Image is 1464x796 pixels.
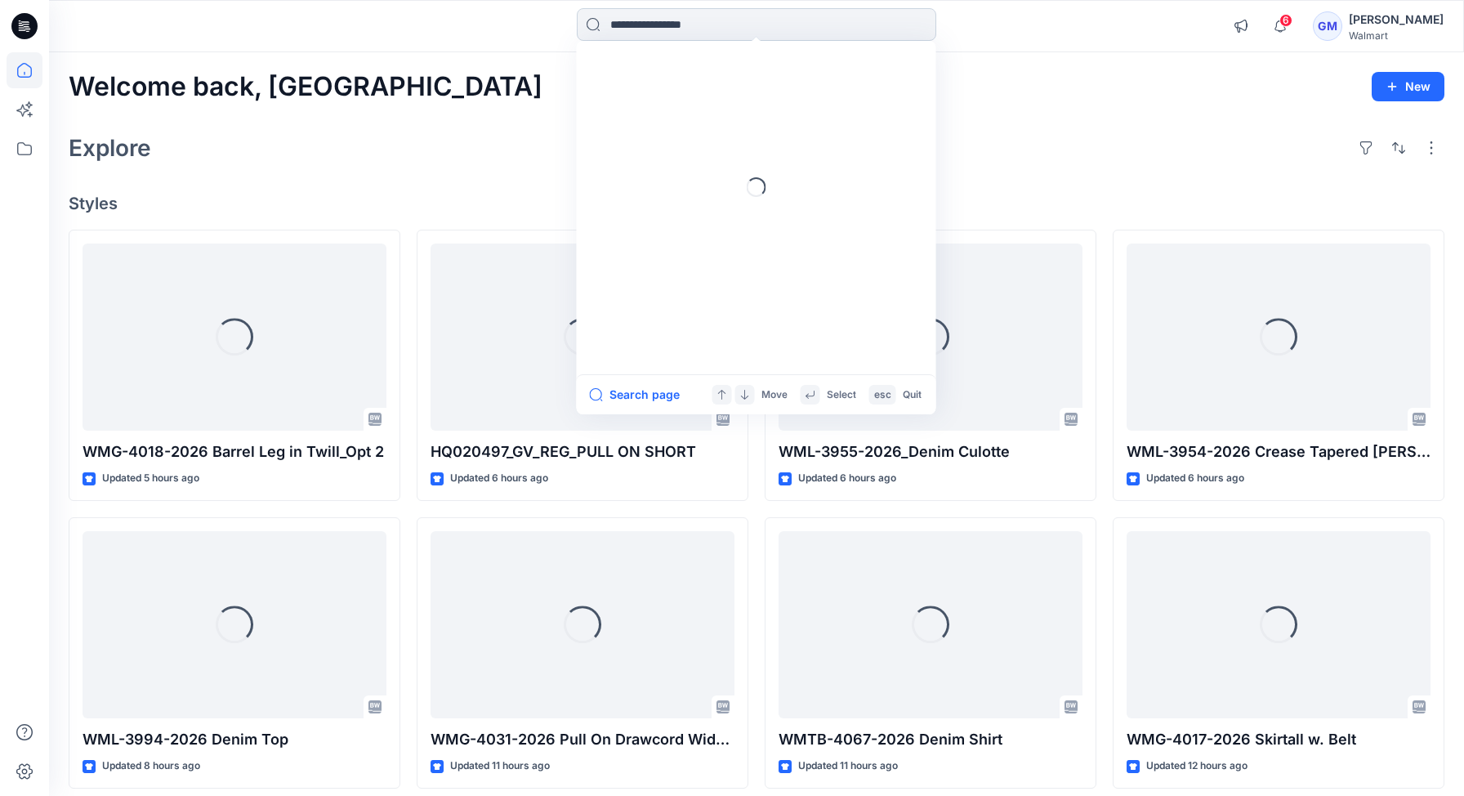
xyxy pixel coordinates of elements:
p: HQ020497_GV_REG_PULL ON SHORT [431,440,734,463]
p: Move [761,387,788,404]
p: Updated 6 hours ago [450,470,548,487]
div: Walmart [1349,29,1444,42]
p: WMTB-4067-2026 Denim Shirt [779,728,1082,751]
h4: Styles [69,194,1444,213]
p: Quit [903,387,922,404]
div: [PERSON_NAME] [1349,10,1444,29]
div: GM [1313,11,1342,41]
p: WMG-4017-2026 Skirtall w. Belt [1127,728,1431,751]
p: esc [874,387,891,404]
p: Updated 8 hours ago [102,758,200,775]
button: New [1372,72,1444,101]
p: WML-3954-2026 Crease Tapered [PERSON_NAME] [1127,440,1431,463]
p: Updated 5 hours ago [102,470,199,487]
p: WML-3955-2026_Denim Culotte [779,440,1082,463]
button: Search page [590,385,680,405]
span: 6 [1279,14,1292,27]
p: WMG-4031-2026 Pull On Drawcord Wide Leg_Opt3 [431,728,734,751]
p: Updated 11 hours ago [798,758,898,775]
p: Updated 6 hours ago [798,470,896,487]
p: Select [827,387,856,404]
p: Updated 11 hours ago [450,758,550,775]
p: Updated 6 hours ago [1146,470,1244,487]
h2: Welcome back, [GEOGRAPHIC_DATA] [69,72,542,102]
p: WMG-4018-2026 Barrel Leg in Twill_Opt 2 [83,440,386,463]
p: Updated 12 hours ago [1146,758,1248,775]
p: WML-3994-2026 Denim Top [83,728,386,751]
h2: Explore [69,135,151,161]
